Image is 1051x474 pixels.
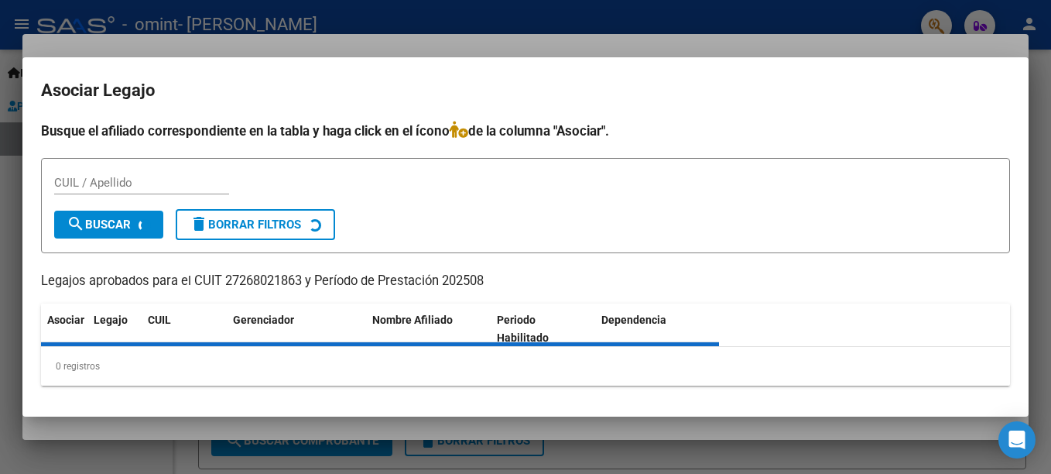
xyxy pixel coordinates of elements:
span: Borrar Filtros [190,218,301,232]
span: Nombre Afiliado [372,314,453,326]
div: 0 registros [41,347,1010,386]
datatable-header-cell: Asociar [41,304,87,355]
h2: Asociar Legajo [41,76,1010,105]
h4: Busque el afiliado correspondiente en la tabla y haga click en el ícono de la columna "Asociar". [41,121,1010,141]
datatable-header-cell: Dependencia [595,304,720,355]
mat-icon: search [67,215,85,233]
span: Asociar [47,314,84,326]
datatable-header-cell: Periodo Habilitado [491,304,595,355]
span: Dependencia [601,314,666,326]
span: CUIL [148,314,171,326]
datatable-header-cell: Gerenciador [227,304,366,355]
datatable-header-cell: CUIL [142,304,227,355]
p: Legajos aprobados para el CUIT 27268021863 y Período de Prestación 202508 [41,272,1010,291]
mat-icon: delete [190,215,208,233]
datatable-header-cell: Nombre Afiliado [366,304,491,355]
span: Buscar [67,218,131,232]
div: Open Intercom Messenger [998,421,1036,459]
span: Periodo Habilitado [497,314,549,344]
span: Legajo [94,314,128,326]
button: Buscar [54,211,163,239]
button: Borrar Filtros [176,209,335,240]
span: Gerenciador [233,314,294,326]
datatable-header-cell: Legajo [87,304,142,355]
